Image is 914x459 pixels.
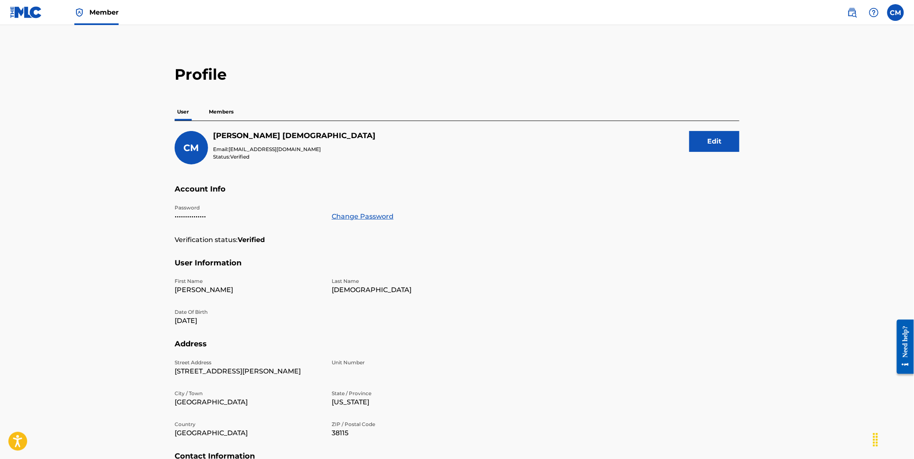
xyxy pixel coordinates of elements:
[869,8,879,18] img: help
[213,153,376,161] p: Status:
[332,285,479,295] p: [DEMOGRAPHIC_DATA]
[23,13,41,20] div: v 4.0.24
[332,390,479,397] p: State / Province
[175,258,739,278] h5: User Information
[175,184,739,204] h5: Account Info
[332,421,479,428] p: ZIP / Postal Code
[206,103,236,121] p: Members
[332,428,479,438] p: 38115
[175,366,322,376] p: [STREET_ADDRESS][PERSON_NAME]
[175,339,739,359] h5: Address
[332,212,394,222] a: Change Password
[175,428,322,438] p: [GEOGRAPHIC_DATA]
[74,8,84,18] img: Top Rightsholder
[13,13,20,20] img: logo_orange.svg
[89,8,119,17] span: Member
[869,427,882,452] div: Drag
[887,4,904,21] div: User Menu
[22,22,92,28] div: Domain: [DOMAIN_NAME]
[689,131,739,152] button: Edit
[32,49,75,55] div: Domain Overview
[332,359,479,366] p: Unit Number
[228,146,321,152] span: [EMAIL_ADDRESS][DOMAIN_NAME]
[92,49,141,55] div: Keywords by Traffic
[175,212,322,222] p: •••••••••••••••
[891,313,914,381] iframe: Resource Center
[175,359,322,366] p: Street Address
[213,131,376,141] h5: Charles Muhammad
[175,390,322,397] p: City / Town
[866,4,882,21] div: Help
[175,235,238,245] p: Verification status:
[175,204,322,212] p: Password
[332,397,479,407] p: [US_STATE]
[10,6,42,18] img: MLC Logo
[83,48,90,55] img: tab_keywords_by_traffic_grey.svg
[175,397,322,407] p: [GEOGRAPHIC_DATA]
[13,22,20,28] img: website_grey.svg
[175,65,739,84] h2: Profile
[175,103,191,121] p: User
[23,48,29,55] img: tab_domain_overview_orange.svg
[175,316,322,326] p: [DATE]
[175,421,322,428] p: Country
[184,142,199,154] span: CM
[175,285,322,295] p: [PERSON_NAME]
[238,235,265,245] strong: Verified
[175,277,322,285] p: First Name
[872,419,914,459] iframe: Chat Widget
[175,308,322,316] p: Date Of Birth
[847,8,857,18] img: search
[230,154,249,160] span: Verified
[213,146,376,153] p: Email:
[332,277,479,285] p: Last Name
[844,4,861,21] a: Public Search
